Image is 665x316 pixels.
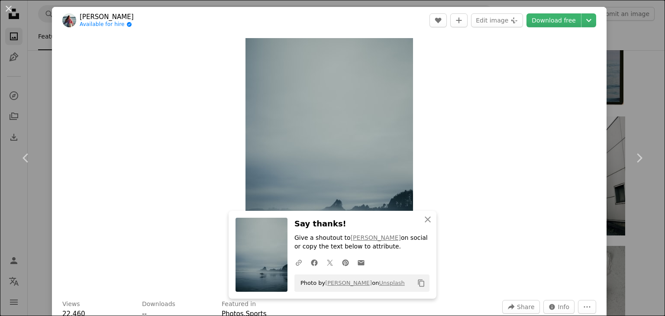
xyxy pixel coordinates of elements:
[62,13,76,27] img: Go to Shana Van Roosbroek's profile
[245,38,413,290] button: Zoom in on this image
[294,234,429,251] p: Give a shoutout to on social or copy the text below to attribute.
[526,13,581,27] a: Download free
[558,300,570,313] span: Info
[379,280,404,286] a: Unsplash
[543,300,575,314] button: Stats about this image
[307,254,322,271] a: Share on Facebook
[296,276,405,290] span: Photo by on
[294,218,429,230] h3: Say thanks!
[351,234,401,241] a: [PERSON_NAME]
[613,116,665,200] a: Next
[450,13,468,27] button: Add to Collection
[429,13,447,27] button: Like
[578,300,596,314] button: More Actions
[325,280,372,286] a: [PERSON_NAME]
[142,300,175,309] h3: Downloads
[322,254,338,271] a: Share on Twitter
[414,276,429,290] button: Copy to clipboard
[62,300,80,309] h3: Views
[502,300,539,314] button: Share this image
[338,254,353,271] a: Share on Pinterest
[517,300,534,313] span: Share
[471,13,523,27] button: Edit image
[80,13,134,21] a: [PERSON_NAME]
[353,254,369,271] a: Share over email
[222,300,256,309] h3: Featured in
[80,21,134,28] a: Available for hire
[581,13,596,27] button: Choose download size
[245,38,413,290] img: Surfer walking on a misty beach with surfboard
